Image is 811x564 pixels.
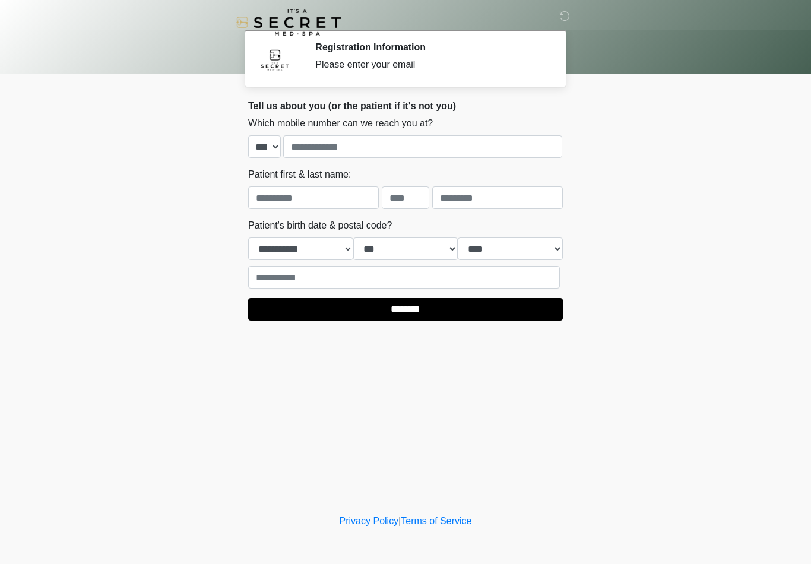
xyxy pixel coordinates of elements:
[257,42,293,77] img: Agent Avatar
[248,100,563,112] h2: Tell us about you (or the patient if it's not you)
[398,516,401,526] a: |
[248,167,351,182] label: Patient first & last name:
[315,58,545,72] div: Please enter your email
[248,116,433,131] label: Which mobile number can we reach you at?
[236,9,341,36] img: It's A Secret Med Spa Logo
[315,42,545,53] h2: Registration Information
[340,516,399,526] a: Privacy Policy
[248,218,392,233] label: Patient's birth date & postal code?
[401,516,471,526] a: Terms of Service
